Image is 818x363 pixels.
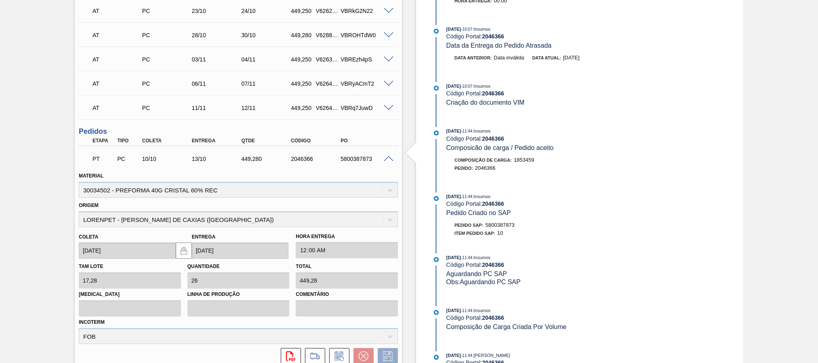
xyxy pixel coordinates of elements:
[93,32,144,38] p: AT
[446,27,461,32] span: [DATE]
[454,166,473,171] span: Pedido :
[472,27,490,32] span: : Insumos
[446,84,461,89] span: [DATE]
[192,234,216,240] label: Entrega
[296,289,398,300] label: Comentário
[446,209,511,216] span: Pedido Criado no SAP
[472,353,510,358] span: : [PERSON_NAME]
[93,156,114,162] p: PT
[475,165,496,171] span: 2046366
[446,314,638,321] div: Código Portal:
[289,105,315,111] div: 449,250
[239,32,295,38] div: 30/10/2025
[486,222,515,228] span: 5800387873
[239,8,295,14] div: 24/10/2025
[140,56,196,63] div: Pedido de Compra
[472,129,490,133] span: : Insumos
[461,353,472,358] span: - 11:44
[90,150,116,168] div: Pedido em Trânsito
[532,55,561,60] span: Data atual:
[239,56,295,63] div: 04/11/2025
[434,131,439,135] img: atual
[239,105,295,111] div: 12/11/2025
[339,8,394,14] div: VBRkG2N22
[289,156,345,162] div: 2046366
[472,84,490,89] span: : Insumos
[446,99,525,106] span: Criação do documento VIM
[90,2,146,20] div: Aguardando Informações de Transporte
[482,90,504,97] strong: 2046366
[339,156,394,162] div: 5800387873
[190,8,246,14] div: 23/10/2025
[461,308,472,313] span: - 11:44
[192,243,289,259] input: dd/mm/yyyy
[90,26,146,44] div: Aguardando Informações de Transporte
[434,86,439,91] img: atual
[563,55,580,61] span: [DATE]
[446,135,638,142] div: Código Portal:
[314,32,340,38] div: V628890
[289,80,315,87] div: 449,250
[140,105,196,111] div: Pedido de Compra
[176,243,192,259] button: locked
[314,105,340,111] div: V626443
[179,246,189,255] img: locked
[90,138,116,144] div: Etapa
[434,29,439,34] img: atual
[446,33,638,40] div: Código Portal:
[190,32,246,38] div: 28/10/2025
[446,144,554,151] span: Composicão de carga / Pedido aceito
[296,231,398,243] label: Hora Entrega
[79,173,103,179] label: Material
[482,200,504,207] strong: 2046366
[454,55,492,60] span: Data anterior:
[190,138,246,144] div: Entrega
[239,80,295,87] div: 07/11/2025
[461,84,472,89] span: - 10:07
[90,99,146,117] div: Aguardando Informações de Transporte
[434,355,439,360] img: atual
[140,8,196,14] div: Pedido de Compra
[140,32,196,38] div: Pedido de Compra
[497,230,503,236] span: 10
[79,319,105,325] label: Incoterm
[472,194,490,199] span: : Insumos
[140,156,196,162] div: 10/10/2025
[446,308,461,313] span: [DATE]
[314,80,340,87] div: V626442
[446,353,461,358] span: [DATE]
[339,138,394,144] div: PO
[289,138,345,144] div: Código
[472,308,490,313] span: : Insumos
[190,80,246,87] div: 06/11/2025
[93,56,144,63] p: AT
[115,156,141,162] div: Pedido de Compra
[461,194,472,199] span: - 11:44
[79,203,99,208] label: Origem
[289,32,315,38] div: 449,280
[314,56,340,63] div: V626340
[79,243,176,259] input: dd/mm/yyyy
[140,80,196,87] div: Pedido de Compra
[239,156,295,162] div: 449,280
[339,80,394,87] div: VBRyACmT2
[446,90,638,97] div: Código Portal:
[289,8,315,14] div: 449,250
[514,157,534,163] span: 1853459
[446,279,521,285] span: Obs: Aguardando PC SAP
[446,323,567,330] span: Composição de Carga Criada Por Volume
[461,129,472,133] span: - 11:44
[314,8,340,14] div: V626216
[187,289,290,300] label: Linha de Produção
[79,127,398,136] h3: Pedidos
[79,264,103,269] label: Tam lote
[454,231,495,236] span: Item pedido SAP:
[190,156,246,162] div: 13/10/2025
[482,262,504,268] strong: 2046366
[90,75,146,93] div: Aguardando Informações de Transporte
[296,264,311,269] label: Total
[482,33,504,40] strong: 2046366
[79,289,181,300] label: [MEDICAL_DATA]
[79,234,98,240] label: Coleta
[115,138,141,144] div: Tipo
